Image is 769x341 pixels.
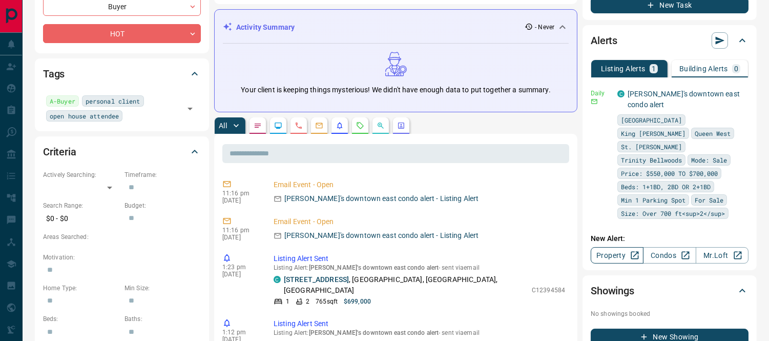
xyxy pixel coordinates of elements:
[591,89,611,98] p: Daily
[274,253,565,264] p: Listing Alert Sent
[691,155,727,165] span: Mode: Sale
[124,170,201,179] p: Timeframe:
[254,122,262,130] svg: Notes
[591,247,643,264] a: Property
[43,66,65,82] h2: Tags
[43,139,201,164] div: Criteria
[43,201,119,210] p: Search Range:
[183,102,197,116] button: Open
[621,128,685,138] span: King [PERSON_NAME]
[695,128,731,138] span: Queen West
[591,32,617,49] h2: Alerts
[591,233,749,244] p: New Alert:
[621,115,682,125] span: [GEOGRAPHIC_DATA]
[124,201,201,210] p: Budget:
[532,286,565,295] p: C12394584
[50,96,75,106] span: A-Buyer
[591,28,749,53] div: Alerts
[284,274,527,296] p: , [GEOGRAPHIC_DATA], [GEOGRAPHIC_DATA], [GEOGRAPHIC_DATA]
[222,329,258,336] p: 1:12 pm
[274,122,282,130] svg: Lead Browsing Activity
[50,111,119,121] span: open house attendee
[306,297,309,306] p: 2
[591,278,749,303] div: Showings
[86,96,140,106] span: personal client
[679,65,728,72] p: Building Alerts
[295,122,303,130] svg: Calls
[43,170,119,179] p: Actively Searching:
[124,284,201,293] p: Min Size:
[309,264,439,271] span: [PERSON_NAME]'s downtown east condo alert
[535,23,554,32] p: - Never
[222,227,258,234] p: 11:16 pm
[397,122,405,130] svg: Agent Actions
[284,230,479,241] p: [PERSON_NAME]'s downtown east condo alert - Listing Alert
[621,155,682,165] span: Trinity Bellwoods
[316,297,338,306] p: 765 sqft
[236,22,295,33] p: Activity Summary
[222,271,258,278] p: [DATE]
[43,62,201,86] div: Tags
[284,275,349,284] a: [STREET_ADDRESS]
[222,234,258,241] p: [DATE]
[734,65,738,72] p: 0
[43,24,201,43] div: HOT
[652,65,656,72] p: 1
[591,309,749,318] p: No showings booked
[356,122,364,130] svg: Requests
[43,232,201,242] p: Areas Searched:
[309,329,439,336] span: [PERSON_NAME]'s downtown east condo alert
[601,65,646,72] p: Listing Alerts
[621,168,718,178] span: Price: $550,000 TO $700,000
[621,208,725,218] span: Size: Over 700 ft<sup>2</sup>
[617,90,625,97] div: condos.ca
[274,264,565,271] p: Listing Alert : - sent via email
[621,142,682,152] span: St. [PERSON_NAME]
[124,314,201,324] p: Baths:
[241,85,550,95] p: Your client is keeping things mysterious! We didn't have enough data to put together a summary.
[274,179,565,190] p: Email Event - Open
[696,247,749,264] a: Mr.Loft
[274,318,565,329] p: Listing Alert Sent
[621,182,711,192] span: Beds: 1+1BD, 2BD OR 2+1BD
[344,297,371,306] p: $699,000
[377,122,385,130] svg: Opportunities
[43,210,119,227] p: $0 - $0
[274,329,565,336] p: Listing Alert : - sent via email
[695,195,723,205] span: For Sale
[43,284,119,293] p: Home Type:
[222,197,258,204] p: [DATE]
[222,264,258,271] p: 1:23 pm
[621,195,685,205] span: Min 1 Parking Spot
[43,144,76,160] h2: Criteria
[274,276,281,283] div: condos.ca
[286,297,289,306] p: 1
[591,98,598,105] svg: Email
[223,18,569,37] div: Activity Summary- Never
[336,122,344,130] svg: Listing Alerts
[591,283,634,299] h2: Showings
[43,253,201,262] p: Motivation:
[284,193,479,204] p: [PERSON_NAME]'s downtown east condo alert - Listing Alert
[274,216,565,227] p: Email Event - Open
[43,314,119,324] p: Beds:
[222,190,258,197] p: 11:16 pm
[219,122,227,129] p: All
[315,122,323,130] svg: Emails
[628,90,740,109] a: [PERSON_NAME]'s downtown east condo alert
[643,247,696,264] a: Condos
